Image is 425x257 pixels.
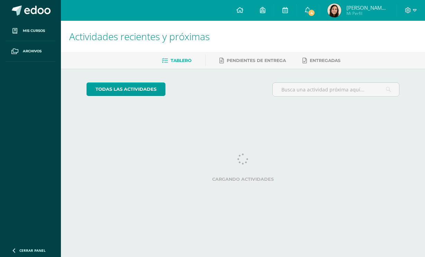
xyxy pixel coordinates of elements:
span: Cerrar panel [19,248,46,253]
span: Mi Perfil [346,10,388,16]
span: Pendientes de entrega [227,58,286,63]
label: Cargando actividades [87,177,400,182]
a: Tablero [162,55,191,66]
a: Pendientes de entrega [219,55,286,66]
span: Entregadas [310,58,341,63]
span: [PERSON_NAME] [PERSON_NAME] [346,4,388,11]
a: Entregadas [302,55,341,66]
a: Mis cursos [6,21,55,41]
span: Tablero [171,58,191,63]
a: todas las Actividades [87,82,165,96]
img: 2387bd9846f66142990f689055da7dd1.png [327,3,341,17]
a: Archivos [6,41,55,62]
span: Archivos [23,48,42,54]
span: 4 [308,9,315,17]
span: Actividades recientes y próximas [69,30,210,43]
span: Mis cursos [23,28,45,34]
input: Busca una actividad próxima aquí... [273,83,399,96]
